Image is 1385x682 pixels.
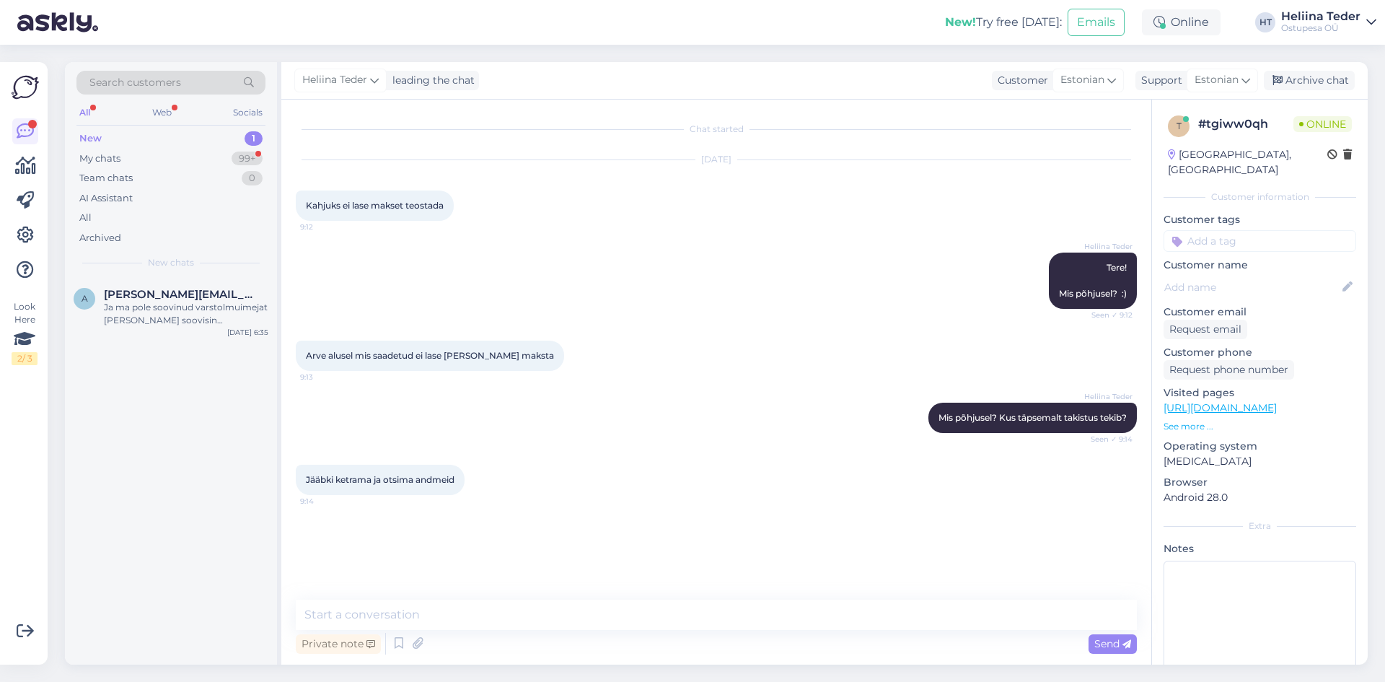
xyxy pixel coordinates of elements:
div: My chats [79,152,120,166]
div: All [79,211,92,225]
div: [GEOGRAPHIC_DATA], [GEOGRAPHIC_DATA] [1168,147,1327,178]
a: Heliina TederOstupesa OÜ [1281,11,1376,34]
div: 99+ [232,152,263,166]
div: Ja ma pole soovinud varstolmuimejat [PERSON_NAME] soovisin kuivatusresti. [104,301,268,327]
span: Arve alusel mis saadetud ei lase [PERSON_NAME] maksta [306,350,554,361]
span: Online [1293,116,1352,132]
p: Visited pages [1164,385,1356,401]
input: Add a tag [1164,230,1356,252]
div: Chat started [296,123,1137,136]
div: HT [1255,12,1275,32]
span: t [1177,121,1182,131]
span: agnes.raudsepp.001@mail.ee [104,288,254,301]
span: Seen ✓ 9:12 [1078,310,1133,320]
span: 9:14 [300,496,354,507]
p: Customer name [1164,258,1356,273]
span: Estonian [1195,72,1239,88]
span: a [82,293,88,304]
span: Heliina Teder [1078,241,1133,252]
div: Archived [79,231,121,245]
span: Search customers [89,75,181,90]
p: See more ... [1164,420,1356,433]
div: Support [1135,73,1182,88]
span: Heliina Teder [1078,391,1133,402]
div: Customer information [1164,191,1356,204]
div: All [76,103,93,122]
p: Operating system [1164,439,1356,454]
div: 2 / 3 [12,352,38,365]
b: New! [945,15,976,29]
span: Heliina Teder [302,72,367,88]
span: Mis põhjusel? Kus täpsemalt takistus tekib? [938,412,1127,423]
div: Archive chat [1264,71,1355,90]
p: Customer phone [1164,345,1356,360]
div: Private note [296,634,381,654]
div: # tgiww0qh [1198,115,1293,133]
img: Askly Logo [12,74,39,101]
p: Notes [1164,541,1356,556]
div: Ostupesa OÜ [1281,22,1360,34]
div: Try free [DATE]: [945,14,1062,31]
div: Web [149,103,175,122]
a: [URL][DOMAIN_NAME] [1164,401,1277,414]
span: Send [1094,637,1131,650]
p: [MEDICAL_DATA] [1164,454,1356,469]
p: Customer tags [1164,212,1356,227]
div: Team chats [79,171,133,185]
span: 9:12 [300,222,354,232]
span: Estonian [1060,72,1104,88]
div: Heliina Teder [1281,11,1360,22]
button: Emails [1068,9,1125,36]
div: Look Here [12,300,38,365]
span: Kahjuks ei lase makset teostada [306,200,444,211]
span: Seen ✓ 9:14 [1078,434,1133,445]
div: 1 [245,131,263,146]
div: leading the chat [387,73,475,88]
span: Jääbki ketrama ja otsima andmeid [306,474,454,485]
input: Add name [1164,279,1340,295]
div: Request phone number [1164,360,1294,380]
p: Customer email [1164,305,1356,320]
span: New chats [148,256,194,269]
div: Online [1142,9,1221,35]
div: Customer [992,73,1048,88]
div: 0 [242,171,263,185]
div: New [79,131,102,146]
p: Browser [1164,475,1356,490]
div: Socials [230,103,265,122]
div: Extra [1164,520,1356,533]
div: AI Assistant [79,191,133,206]
div: [DATE] 6:35 [227,327,268,338]
span: 9:13 [300,372,354,382]
div: [DATE] [296,153,1137,166]
p: Android 28.0 [1164,490,1356,505]
div: Request email [1164,320,1247,339]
